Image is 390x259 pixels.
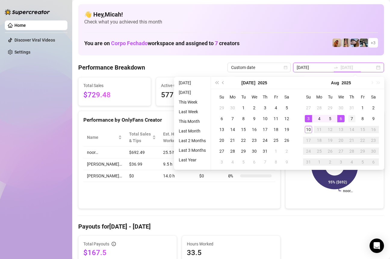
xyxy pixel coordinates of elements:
button: Choose a month [241,77,255,89]
div: 22 [240,137,247,144]
div: 30 [229,104,236,111]
div: 15 [359,126,366,133]
td: 2025-08-28 [346,146,357,157]
td: 2025-09-04 [346,157,357,167]
td: 2025-08-25 [314,146,325,157]
div: 28 [229,148,236,155]
td: 2025-07-24 [260,135,271,146]
div: 4 [316,115,323,122]
div: 15 [240,126,247,133]
td: 2025-08-13 [336,124,346,135]
div: 31 [262,148,269,155]
td: 2025-08-06 [336,113,346,124]
h4: Performance Breakdown [78,63,145,72]
td: 2025-07-20 [216,135,227,146]
span: info-circle [112,242,116,246]
td: 2025-07-11 [271,113,281,124]
td: 2025-08-12 [325,124,336,135]
div: 21 [229,137,236,144]
td: 2025-07-30 [249,146,260,157]
td: 2025-07-28 [314,102,325,113]
div: 22 [359,137,366,144]
span: Hours Worked [187,241,275,247]
td: 2025-07-27 [303,102,314,113]
th: Fr [357,92,368,102]
span: to [333,65,338,70]
div: 24 [305,148,312,155]
td: 14.0 h [159,170,196,182]
td: 2025-07-14 [227,124,238,135]
button: Choose a year [342,77,351,89]
div: Open Intercom Messenger [370,239,384,253]
a: Home [14,23,26,28]
td: 2025-07-15 [238,124,249,135]
li: [DATE] [176,89,208,96]
div: 27 [305,104,312,111]
th: Name [83,128,125,147]
div: 14 [229,126,236,133]
td: 2025-07-17 [260,124,271,135]
td: 2025-08-07 [346,113,357,124]
td: 2025-08-07 [260,157,271,167]
div: 25 [272,137,280,144]
td: 2025-08-27 [336,146,346,157]
div: 3 [337,158,345,166]
div: 29 [218,104,225,111]
th: Total Sales & Tips [125,128,159,147]
td: 2025-08-21 [346,135,357,146]
td: 2025-08-11 [314,124,325,135]
div: 18 [316,137,323,144]
div: 19 [327,137,334,144]
td: 2025-07-28 [227,146,238,157]
div: 20 [218,137,225,144]
td: 2025-08-04 [314,113,325,124]
div: 6 [251,158,258,166]
img: Shaylie [333,39,341,47]
div: 29 [240,148,247,155]
div: 17 [262,126,269,133]
div: 13 [337,126,345,133]
td: noor… [83,147,125,158]
li: This Month [176,118,208,125]
td: 2025-07-10 [260,113,271,124]
div: 6 [370,158,377,166]
div: 29 [327,104,334,111]
span: Check what you achieved this month [84,19,378,25]
span: Name [87,134,117,141]
td: 2025-07-31 [346,102,357,113]
td: 2025-07-29 [238,146,249,157]
td: 2025-07-29 [325,102,336,113]
td: 2025-08-01 [271,146,281,157]
div: 31 [305,158,312,166]
th: Sa [281,92,292,102]
td: 2025-08-18 [314,135,325,146]
td: 2025-08-31 [303,157,314,167]
div: 2 [370,104,377,111]
div: 13 [218,126,225,133]
td: 2025-07-02 [249,102,260,113]
span: Active Chats [161,82,224,89]
div: Est. Hours Worked [163,131,187,144]
div: 5 [327,115,334,122]
div: 16 [251,126,258,133]
th: We [249,92,260,102]
div: 4 [272,104,280,111]
th: Th [346,92,357,102]
div: 9 [370,115,377,122]
button: Previous month (PageUp) [220,77,227,89]
div: 10 [262,115,269,122]
img: Heidi [351,39,359,47]
span: + 3 [371,39,376,46]
td: [PERSON_NAME]… [83,170,125,182]
td: 2025-08-08 [357,113,368,124]
td: 2025-06-30 [227,102,238,113]
span: $729.48 [83,89,146,101]
td: 2025-06-29 [216,102,227,113]
th: Tu [238,92,249,102]
div: 4 [348,158,355,166]
div: 10 [305,126,312,133]
td: 2025-08-19 [325,135,336,146]
div: 29 [359,148,366,155]
div: 27 [218,148,225,155]
div: 7 [262,158,269,166]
